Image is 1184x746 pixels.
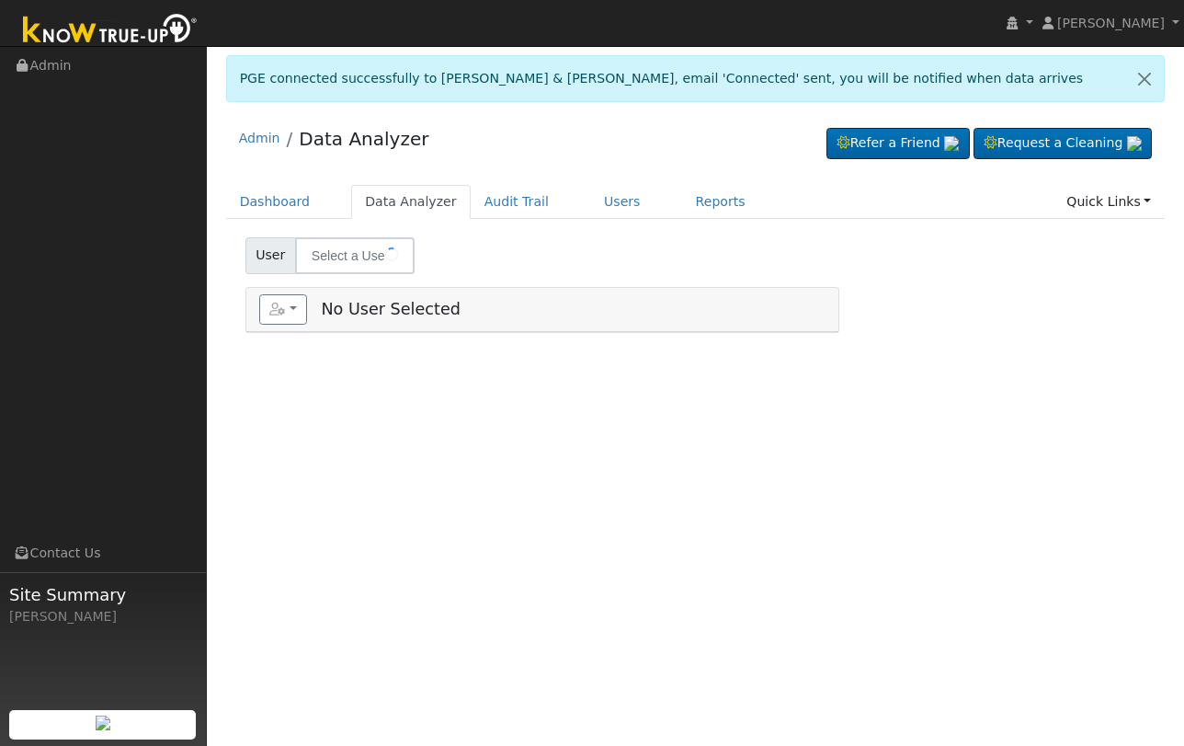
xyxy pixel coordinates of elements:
[351,185,471,219] a: Data Analyzer
[9,582,197,607] span: Site Summary
[973,128,1152,159] a: Request a Cleaning
[96,716,110,730] img: retrieve
[299,128,428,150] a: Data Analyzer
[14,10,207,52] img: Know True-Up
[259,294,825,326] h5: No User Selected
[1057,16,1165,30] span: [PERSON_NAME]
[471,185,563,219] a: Audit Trail
[245,237,296,274] span: User
[590,185,655,219] a: Users
[226,185,324,219] a: Dashboard
[1053,185,1165,219] a: Quick Links
[1127,136,1142,151] img: retrieve
[239,131,280,145] a: Admin
[682,185,759,219] a: Reports
[826,128,970,159] a: Refer a Friend
[1125,56,1164,101] a: Close
[295,237,415,274] input: Select a User
[226,55,1166,102] div: PGE connected successfully to [PERSON_NAME] & [PERSON_NAME], email 'Connected' sent, you will be ...
[944,136,959,151] img: retrieve
[9,607,197,626] div: [PERSON_NAME]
